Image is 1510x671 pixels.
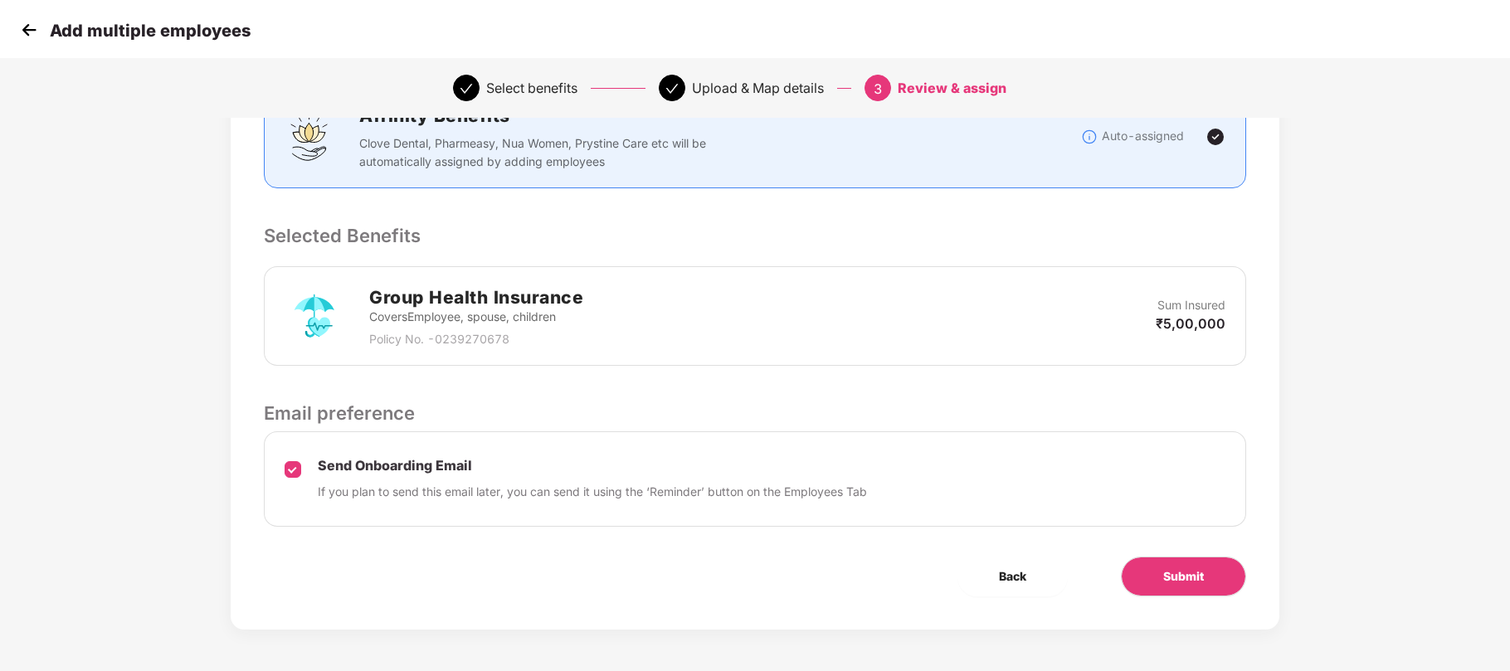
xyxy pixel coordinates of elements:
[285,286,344,346] img: svg+xml;base64,PHN2ZyB4bWxucz0iaHR0cDovL3d3dy53My5vcmcvMjAwMC9zdmciIHdpZHRoPSI3MiIgaGVpZ2h0PSI3Mi...
[369,308,583,326] p: Covers Employee, spouse, children
[50,21,251,41] p: Add multiple employees
[1156,314,1225,333] p: ₹5,00,000
[999,567,1026,586] span: Back
[460,82,473,95] span: check
[264,399,1246,427] p: Email preference
[318,457,867,474] p: Send Onboarding Email
[17,17,41,42] img: svg+xml;base64,PHN2ZyB4bWxucz0iaHR0cDovL3d3dy53My5vcmcvMjAwMC9zdmciIHdpZHRoPSIzMCIgaGVpZ2h0PSIzMC...
[1163,567,1204,586] span: Submit
[318,483,867,501] p: If you plan to send this email later, you can send it using the ‘Reminder’ button on the Employee...
[1081,129,1098,145] img: svg+xml;base64,PHN2ZyBpZD0iSW5mb18tXzMyeDMyIiBkYXRhLW5hbWU9IkluZm8gLSAzMngzMiIgeG1sbnM9Imh0dHA6Ly...
[359,134,717,171] p: Clove Dental, Pharmeasy, Nua Women, Prystine Care etc will be automatically assigned by adding em...
[1157,296,1225,314] p: Sum Insured
[1206,127,1225,147] img: svg+xml;base64,PHN2ZyBpZD0iVGljay0yNHgyNCIgeG1sbnM9Imh0dHA6Ly93d3cudzMub3JnLzIwMDAvc3ZnIiB3aWR0aD...
[486,75,577,101] div: Select benefits
[264,221,1246,250] p: Selected Benefits
[285,112,334,162] img: svg+xml;base64,PHN2ZyBpZD0iQWZmaW5pdHlfQmVuZWZpdHMiIGRhdGEtbmFtZT0iQWZmaW5pdHkgQmVuZWZpdHMiIHhtbG...
[898,75,1006,101] div: Review & assign
[692,75,824,101] div: Upload & Map details
[369,330,583,348] p: Policy No. - 0239270678
[874,80,882,97] span: 3
[1121,557,1246,596] button: Submit
[369,284,583,311] h2: Group Health Insurance
[665,82,679,95] span: check
[957,557,1068,596] button: Back
[1102,127,1184,145] p: Auto-assigned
